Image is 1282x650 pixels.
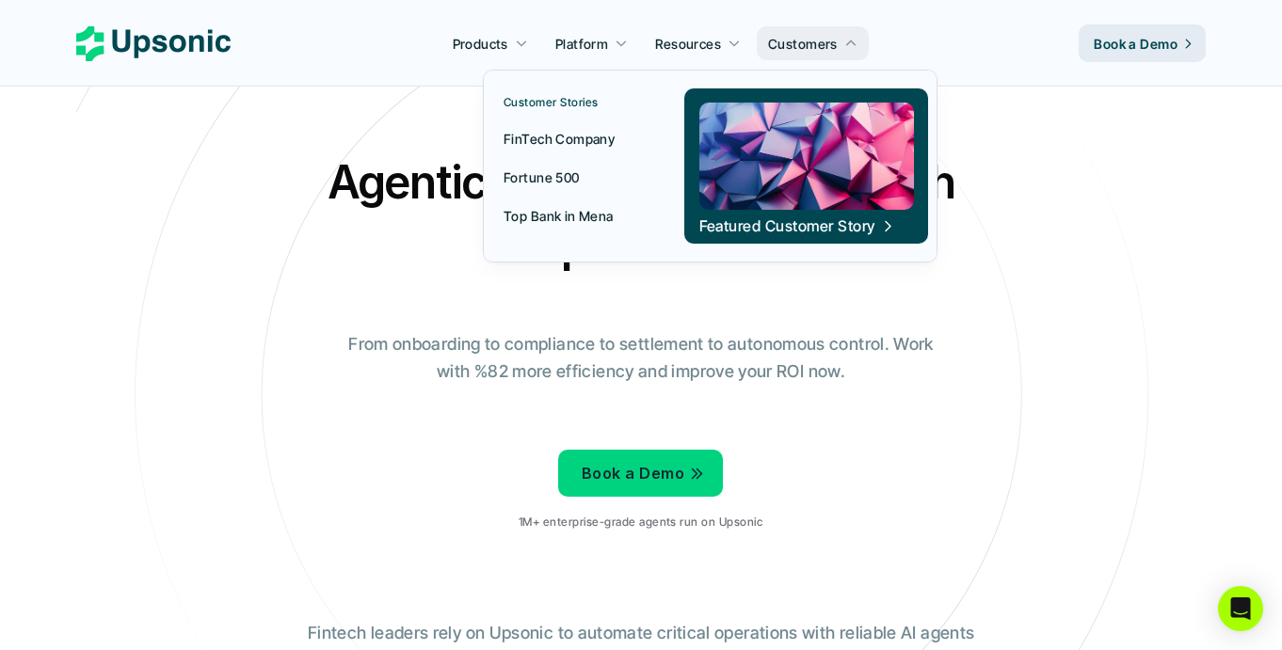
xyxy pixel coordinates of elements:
[655,34,721,54] p: Resources
[582,460,684,487] p: Book a Demo
[698,215,894,236] span: Featured Customer Story
[555,34,608,54] p: Platform
[492,121,651,155] a: FinTech Company
[453,34,508,54] p: Products
[768,34,838,54] p: Customers
[492,160,651,194] a: Fortune 500
[492,198,651,232] a: Top Bank in Mena
[519,515,762,529] p: 1M+ enterprise-grade agents run on Upsonic
[1094,34,1178,54] p: Book a Demo
[1079,24,1206,62] a: Book a Demo
[504,129,615,149] p: FinTech Company
[504,167,580,187] p: Fortune 500
[504,96,599,109] p: Customer Stories
[698,215,874,236] p: Featured Customer Story
[504,206,614,226] p: Top Bank in Mena
[312,151,970,277] h2: Agentic AI Platform for FinTech Operations
[1218,586,1263,631] div: Open Intercom Messenger
[308,620,974,647] p: Fintech leaders rely on Upsonic to automate critical operations with reliable AI agents
[684,88,928,244] a: Featured Customer Story
[441,26,539,60] a: Products
[335,331,947,386] p: From onboarding to compliance to settlement to autonomous control. Work with %82 more efficiency ...
[558,450,723,497] a: Book a Demo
